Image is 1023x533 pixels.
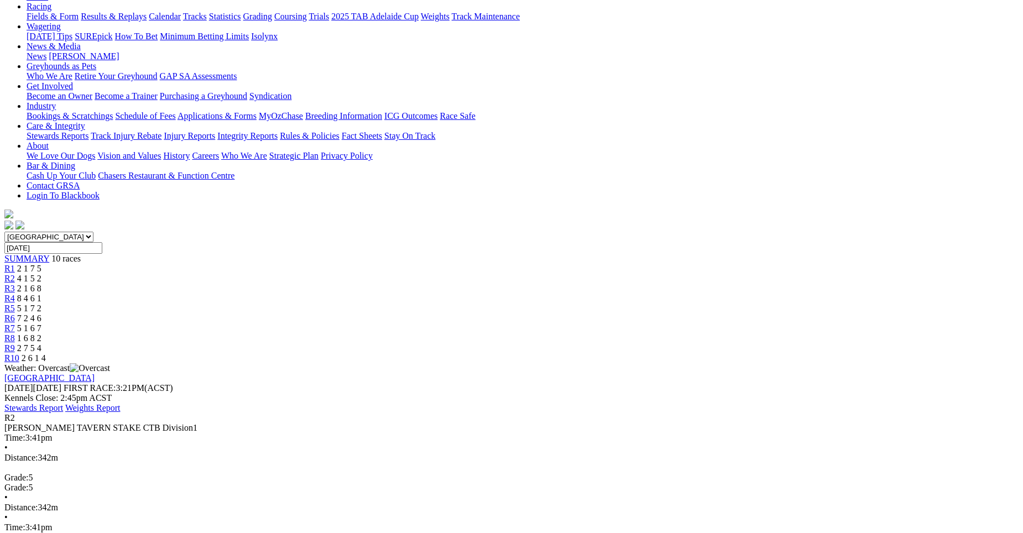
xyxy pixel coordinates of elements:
a: Race Safe [440,111,475,121]
a: Purchasing a Greyhound [160,91,247,101]
a: GAP SA Assessments [160,71,237,81]
span: 4 1 5 2 [17,274,41,283]
a: R7 [4,323,15,333]
a: R5 [4,304,15,313]
a: Fact Sheets [342,131,382,140]
a: Track Injury Rebate [91,131,161,140]
a: MyOzChase [259,111,303,121]
span: R2 [4,413,15,422]
a: [PERSON_NAME] [49,51,119,61]
span: 8 4 6 1 [17,294,41,303]
span: 10 races [51,254,81,263]
img: Overcast [70,363,110,373]
div: [PERSON_NAME] TAVERN STAKE CTB Division1 [4,423,1019,433]
a: R10 [4,353,19,363]
a: Syndication [249,91,291,101]
span: R2 [4,274,15,283]
a: Cash Up Your Club [27,171,96,180]
a: Racing [27,2,51,11]
a: Become an Owner [27,91,92,101]
a: Integrity Reports [217,131,278,140]
a: Wagering [27,22,61,31]
a: Weights Report [65,403,121,412]
a: Calendar [149,12,181,21]
a: R4 [4,294,15,303]
div: Wagering [27,32,1019,41]
a: Applications & Forms [178,111,257,121]
a: How To Bet [115,32,158,41]
a: About [27,141,49,150]
a: Retire Your Greyhound [75,71,158,81]
div: 342m [4,453,1019,463]
a: Care & Integrity [27,121,85,130]
a: SUREpick [75,32,112,41]
a: Track Maintenance [452,12,520,21]
span: R8 [4,333,15,343]
a: Become a Trainer [95,91,158,101]
span: Distance: [4,453,38,462]
a: Minimum Betting Limits [160,32,249,41]
a: Trials [309,12,329,21]
span: • [4,493,8,502]
span: R6 [4,313,15,323]
span: • [4,443,8,452]
a: Privacy Policy [321,151,373,160]
div: 5 [4,473,1019,483]
a: Who We Are [27,71,72,81]
a: Grading [243,12,272,21]
div: About [27,151,1019,161]
span: [DATE] [4,383,61,393]
a: R3 [4,284,15,293]
span: 5 1 6 7 [17,323,41,333]
a: Fields & Form [27,12,79,21]
div: Industry [27,111,1019,121]
a: Contact GRSA [27,181,80,190]
a: Who We Are [221,151,267,160]
a: News [27,51,46,61]
div: Get Involved [27,91,1019,101]
span: 2 6 1 4 [22,353,46,363]
img: twitter.svg [15,221,24,229]
span: FIRST RACE: [64,383,116,393]
a: Breeding Information [305,111,382,121]
a: Industry [27,101,56,111]
div: News & Media [27,51,1019,61]
a: Chasers Restaurant & Function Centre [98,171,234,180]
span: 2 1 7 5 [17,264,41,273]
a: History [163,151,190,160]
a: [GEOGRAPHIC_DATA] [4,373,95,383]
a: Coursing [274,12,307,21]
a: News & Media [27,41,81,51]
a: Rules & Policies [280,131,340,140]
div: Bar & Dining [27,171,1019,181]
div: Greyhounds as Pets [27,71,1019,81]
a: Bookings & Scratchings [27,111,113,121]
span: [DATE] [4,383,33,393]
a: Isolynx [251,32,278,41]
a: Stay On Track [384,131,435,140]
div: 342m [4,503,1019,513]
span: Grade: [4,483,29,492]
a: Careers [192,151,219,160]
img: logo-grsa-white.png [4,210,13,218]
a: Bar & Dining [27,161,75,170]
a: Stewards Reports [27,131,88,140]
span: 1 6 8 2 [17,333,41,343]
a: Stewards Report [4,403,63,412]
a: [DATE] Tips [27,32,72,41]
a: R9 [4,343,15,353]
a: R1 [4,264,15,273]
a: SUMMARY [4,254,49,263]
div: 3:41pm [4,522,1019,532]
a: 2025 TAB Adelaide Cup [331,12,419,21]
span: 2 7 5 4 [17,343,41,353]
a: Vision and Values [97,151,161,160]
